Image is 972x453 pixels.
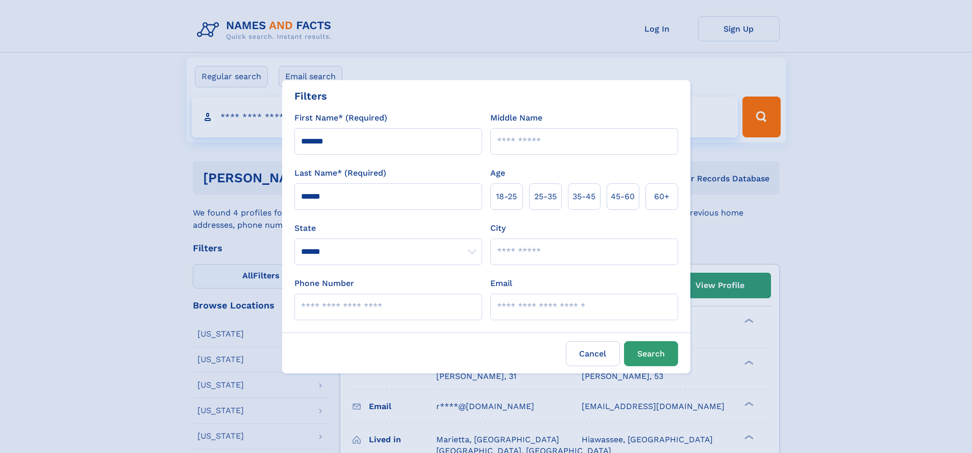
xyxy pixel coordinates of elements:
[534,190,557,203] span: 25‑35
[624,341,678,366] button: Search
[496,190,517,203] span: 18‑25
[294,222,482,234] label: State
[294,167,386,179] label: Last Name* (Required)
[294,277,354,290] label: Phone Number
[654,190,669,203] span: 60+
[490,112,542,124] label: Middle Name
[490,277,512,290] label: Email
[294,88,327,104] div: Filters
[294,112,387,124] label: First Name* (Required)
[490,222,506,234] label: City
[490,167,505,179] label: Age
[611,190,635,203] span: 45‑60
[566,341,620,366] label: Cancel
[572,190,595,203] span: 35‑45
